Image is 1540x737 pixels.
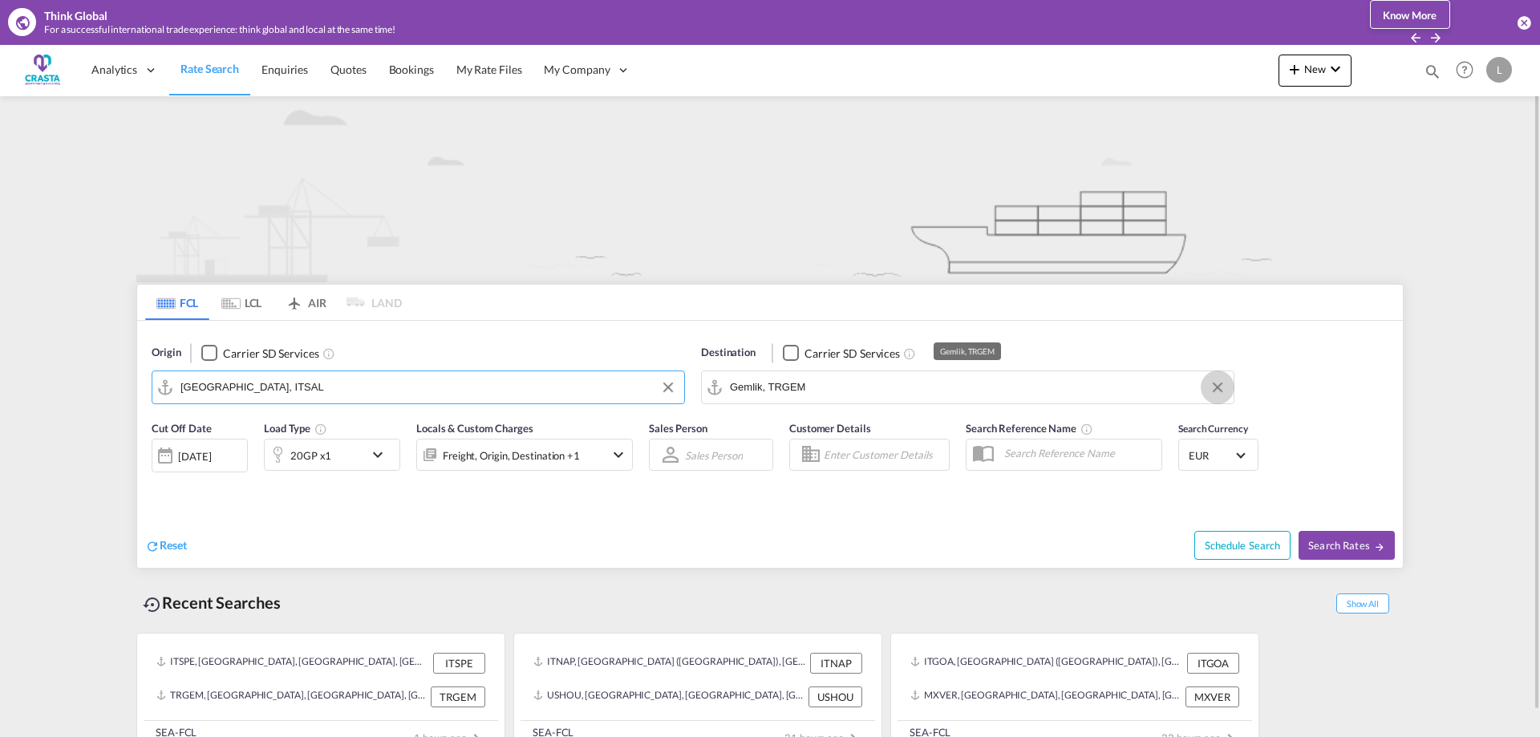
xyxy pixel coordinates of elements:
[250,43,319,95] a: Enquiries
[80,43,169,95] div: Analytics
[808,686,862,707] div: USHOU
[261,63,308,76] span: Enquiries
[810,653,862,674] div: ITNAP
[533,43,642,95] div: My Company
[910,653,1183,674] div: ITGOA, Genova (Genoa), Italy, Southern Europe, Europe
[1424,63,1441,80] md-icon: icon-magnify
[783,345,900,362] md-checkbox: Checkbox No Ink
[178,449,211,464] div: [DATE]
[649,422,707,435] span: Sales Person
[533,653,806,674] div: ITNAP, Napoli (Naples), Italy, Southern Europe, Europe
[264,422,327,435] span: Load Type
[264,439,400,471] div: 20GP x1icon-chevron-down
[180,62,239,75] span: Rate Search
[143,595,162,614] md-icon: icon-backup-restore
[152,422,212,435] span: Cut Off Date
[137,321,1403,569] div: Origin Checkbox No InkUnchecked: Search for CY (Container Yard) services for all selected carrier...
[456,63,522,76] span: My Rate Files
[152,345,180,361] span: Origin
[201,345,318,362] md-checkbox: Checkbox No Ink
[44,23,1303,37] div: For a successful international trade experience: think global and local at the same time!
[156,686,427,707] div: TRGEM, Gemlik, Türkiye, South West Asia, Asia Pacific
[169,43,250,95] a: Rate Search
[1285,63,1345,75] span: New
[145,285,209,320] md-tab-item: FCL
[1408,30,1427,45] button: icon-arrow-left
[136,585,287,621] div: Recent Searches
[1374,541,1385,553] md-icon: icon-arrow-right
[44,8,107,24] div: Think Global
[702,371,1234,403] md-input-container: Gemlik, TRGEM
[1194,531,1291,560] button: Note: By default Schedule search will only considerorigin ports, destination ports and cut off da...
[209,285,274,320] md-tab-item: LCL
[431,686,485,707] div: TRGEM
[152,439,248,472] div: [DATE]
[1187,653,1239,674] div: ITGOA
[1424,63,1441,87] div: icon-magnify
[136,96,1404,282] img: new-FCL.png
[14,14,30,30] md-icon: icon-earth
[730,375,1226,399] input: Search by Port
[1326,59,1345,79] md-icon: icon-chevron-down
[1308,539,1385,552] span: Search Rates
[145,537,187,555] div: icon-refreshReset
[701,345,756,361] span: Destination
[156,653,429,674] div: ITSPE, La Spezia, Italy, Southern Europe, Europe
[145,285,402,320] md-pagination-wrapper: Use the left and right arrow keys to navigate between tabs
[656,375,680,399] button: Clear Input
[1451,56,1486,85] div: Help
[1429,30,1443,45] button: icon-arrow-right
[683,443,744,467] md-select: Sales Person
[1080,423,1093,435] md-icon: Your search will be saved by the below given name
[433,653,485,674] div: ITSPE
[1187,443,1250,467] md-select: Select Currency: € EUREuro
[1383,9,1437,22] span: Know More
[319,43,377,95] a: Quotes
[445,43,533,95] a: My Rate Files
[91,62,137,78] span: Analytics
[1486,57,1512,83] div: L
[160,538,187,552] span: Reset
[314,423,327,435] md-icon: Select multiple loads to view rates
[1516,14,1532,30] button: icon-close-circle
[285,294,304,306] md-icon: icon-airplane
[1178,423,1248,435] span: Search Currency
[416,422,533,435] span: Locals & Custom Charges
[416,439,633,471] div: Freight Origin Destination Factory Stuffingicon-chevron-down
[940,342,995,360] div: Gemlik, TRGEM
[789,422,870,435] span: Customer Details
[966,422,1093,435] span: Search Reference Name
[443,444,580,467] div: Freight Origin Destination Factory Stuffing
[1185,686,1239,707] div: MXVER
[903,347,916,360] md-icon: Unchecked: Search for CY (Container Yard) services for all selected carriers.Checked : Search for...
[1189,448,1234,463] span: EUR
[1408,30,1423,45] md-icon: icon-arrow-left
[290,444,331,467] div: 20GP x1
[152,471,164,492] md-datepicker: Select
[1336,593,1389,613] span: Show All
[996,441,1161,465] input: Search Reference Name
[24,51,60,87] img: ac429df091a311ed8aa72df674ea3bd9.png
[1299,531,1395,560] button: Search Ratesicon-arrow-right
[609,445,628,464] md-icon: icon-chevron-down
[368,445,395,464] md-icon: icon-chevron-down
[1285,59,1304,79] md-icon: icon-plus 400-fg
[330,63,366,76] span: Quotes
[389,63,434,76] span: Bookings
[145,539,160,553] md-icon: icon-refresh
[274,285,338,320] md-tab-item: AIR
[223,346,318,362] div: Carrier SD Services
[804,346,900,362] div: Carrier SD Services
[544,62,610,78] span: My Company
[824,443,944,467] input: Enter Customer Details
[1206,375,1230,399] button: Clear Input
[322,347,335,360] md-icon: Unchecked: Search for CY (Container Yard) services for all selected carriers.Checked : Search for...
[1451,56,1478,83] span: Help
[152,371,684,403] md-input-container: Salerno, ITSAL
[533,686,804,707] div: USHOU, Houston, TX, United States, North America, Americas
[180,375,676,399] input: Search by Port
[378,43,445,95] a: Bookings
